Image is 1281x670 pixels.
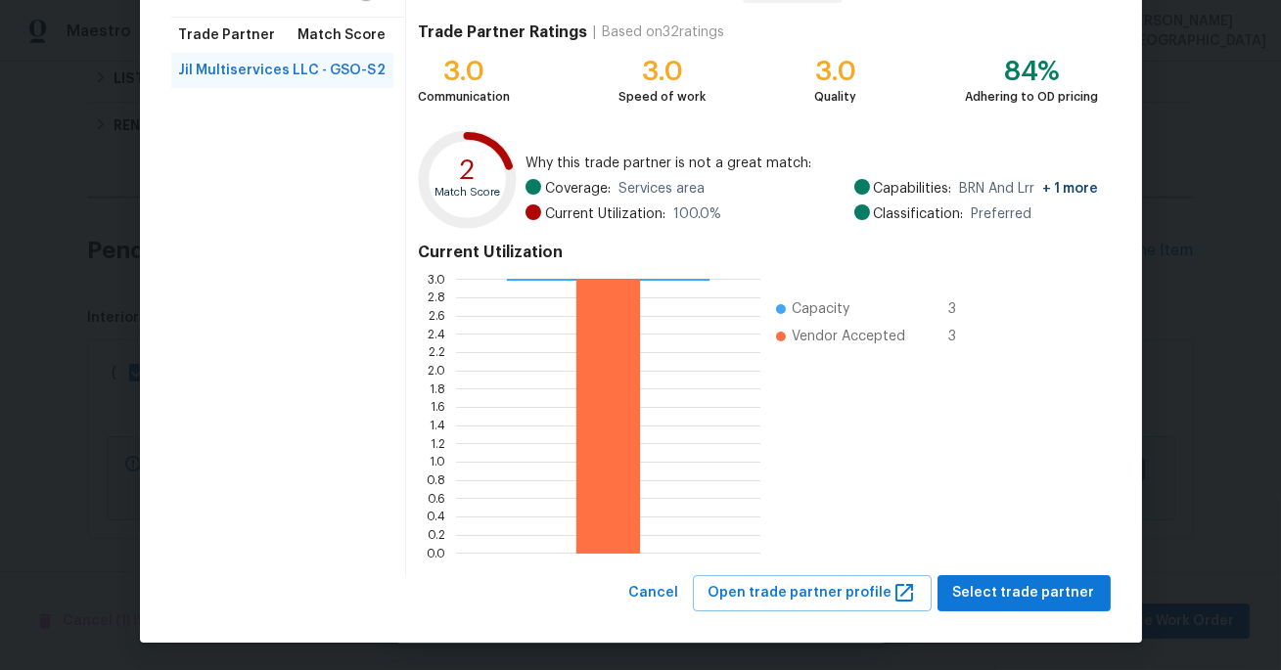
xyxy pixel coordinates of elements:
span: Trade Partner [179,25,276,45]
span: Services area [618,179,705,199]
div: 84% [966,62,1099,81]
div: Speed of work [618,87,706,107]
text: 1.0 [431,456,446,468]
span: Current Utilization: [545,204,665,224]
span: 2 [377,61,386,80]
div: Quality [814,87,856,107]
span: + 1 more [1043,182,1099,196]
span: Capabilities: [874,179,952,199]
span: Preferred [972,204,1032,224]
text: 3.0 [429,274,446,286]
span: Why this trade partner is not a great match: [526,154,1099,173]
div: Based on 32 ratings [602,22,724,42]
text: 0.4 [428,511,446,522]
div: 3.0 [618,62,706,81]
span: Coverage: [545,179,611,199]
span: 100.0 % [673,204,721,224]
text: 2.0 [429,365,446,377]
span: Match Score [297,25,386,45]
button: Open trade partner profile [693,575,932,611]
text: 1.6 [432,401,446,413]
span: Capacity [792,299,849,319]
div: Adhering to OD pricing [966,87,1099,107]
div: | [587,22,602,42]
text: 2.2 [430,346,446,358]
text: 1.2 [432,438,446,450]
span: Vendor Accepted [792,327,905,346]
span: Cancel [629,581,679,605]
span: BRN And Lrr [960,179,1099,199]
h4: Current Utilization [418,243,1098,262]
button: Cancel [621,575,687,611]
span: 3 [948,299,980,319]
span: Jil Multiservices LLC - GSO-S [179,61,377,80]
text: 0.0 [428,548,446,559]
span: Classification: [874,204,964,224]
div: 3.0 [814,62,856,81]
div: 3.0 [418,62,510,81]
h4: Trade Partner Ratings [418,22,587,42]
span: Select trade partner [953,581,1095,605]
span: 3 [948,327,980,346]
text: 2.8 [429,291,446,303]
text: 2.6 [430,310,446,322]
button: Select trade partner [938,575,1111,611]
text: 0.8 [428,474,446,486]
text: Match Score [435,187,501,198]
text: 0.2 [429,529,446,541]
text: 2.4 [429,329,446,340]
span: Open trade partner profile [709,581,916,605]
div: Communication [418,87,510,107]
text: 2 [460,157,476,185]
text: 0.6 [429,493,446,505]
text: 1.4 [431,420,446,431]
text: 1.8 [431,383,446,395]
